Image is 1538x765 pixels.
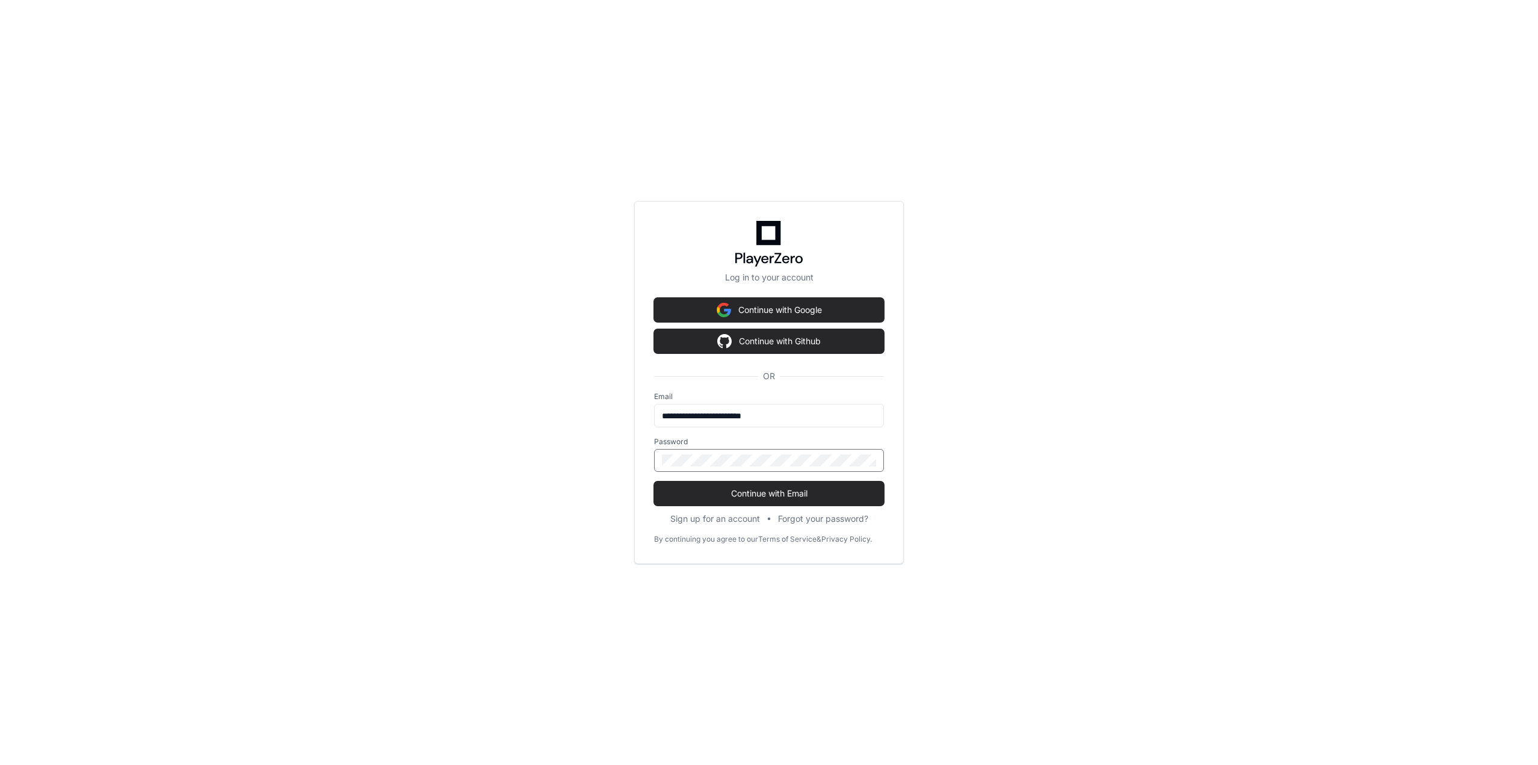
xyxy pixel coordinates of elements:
[654,437,884,447] label: Password
[717,298,731,322] img: Sign in with google
[654,482,884,506] button: Continue with Email
[817,534,821,544] div: &
[654,488,884,500] span: Continue with Email
[821,534,872,544] a: Privacy Policy.
[758,534,817,544] a: Terms of Service
[654,271,884,283] p: Log in to your account
[654,392,884,401] label: Email
[758,370,780,382] span: OR
[654,329,884,353] button: Continue with Github
[654,298,884,322] button: Continue with Google
[654,534,758,544] div: By continuing you agree to our
[670,513,760,525] button: Sign up for an account
[717,329,732,353] img: Sign in with google
[778,513,868,525] button: Forgot your password?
